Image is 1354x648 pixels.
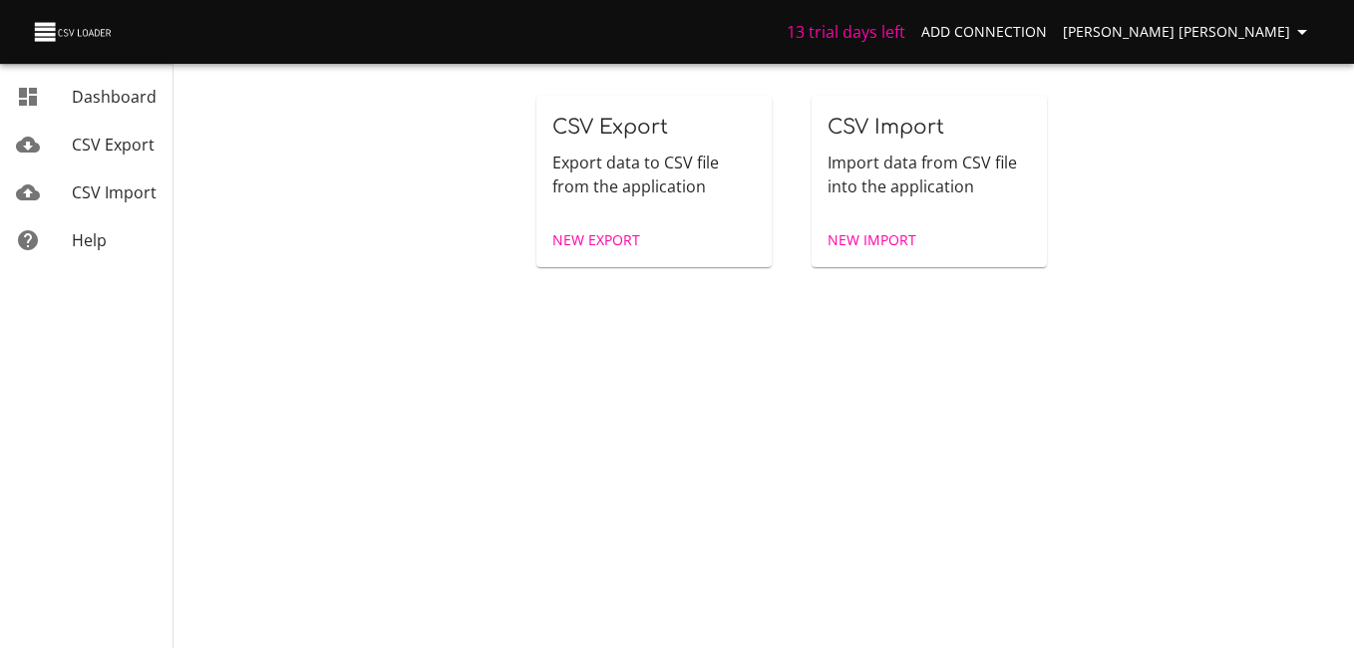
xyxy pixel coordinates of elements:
[544,222,648,259] a: New Export
[1063,20,1314,45] span: [PERSON_NAME] [PERSON_NAME]
[552,151,756,198] p: Export data to CSV file from the application
[32,18,116,46] img: CSV Loader
[552,116,668,139] span: CSV Export
[921,20,1047,45] span: Add Connection
[72,86,157,108] span: Dashboard
[828,151,1031,198] p: Import data from CSV file into the application
[72,229,107,251] span: Help
[828,116,944,139] span: CSV Import
[820,222,924,259] a: New Import
[72,134,155,156] span: CSV Export
[913,14,1055,51] a: Add Connection
[828,228,916,253] span: New Import
[552,228,640,253] span: New Export
[72,181,157,203] span: CSV Import
[1055,14,1322,51] button: [PERSON_NAME] [PERSON_NAME]
[787,18,905,46] h6: 13 trial days left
